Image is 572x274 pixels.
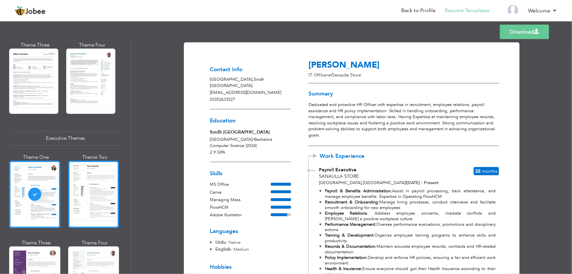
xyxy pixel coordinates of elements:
span: | [405,180,406,186]
div: FlowHCM [210,204,271,211]
li: Organize employee training programs to enhance skills and productivity. [319,233,496,244]
span: Computer Science [210,143,245,149]
div: Theme Two [69,154,121,161]
span: Sanaulla Store [319,173,359,179]
span: , [253,76,254,82]
div: Canva [210,189,271,196]
h3: Languages [210,228,291,235]
span: (2024) [246,143,257,149]
span: [GEOGRAPHIC_DATA] [GEOGRAPHIC_DATA] [319,180,405,186]
span: / [253,137,254,142]
p: 03352633527 [210,96,291,103]
strong: Training & Development: [325,232,374,238]
a: Download [500,25,549,39]
h3: Contact Info [210,67,291,73]
p: IT Officer Sanaulla Store [308,72,452,78]
li: Develop and enforce HR policies, ensuring a fair and efficient work environment. [319,255,496,266]
div: Theme Four [69,240,121,246]
li: Assist in payroll processing, track attendance, and manage employee benefits. Expertise in Operat... [319,188,496,200]
div: Managing Mess [210,197,271,203]
span: English [215,246,231,252]
img: Profile Img [508,5,518,15]
a: Welcome [528,7,557,15]
li: - Native [210,239,249,246]
strong: Records & Documentation: [325,243,377,249]
span: Jobee [25,8,46,15]
div: MS Office [210,181,271,188]
img: jobee.io [15,6,25,16]
span: 2.9 GPA [210,149,226,155]
h3: Skills [210,171,291,177]
div: Adobe Illustrator [210,212,271,219]
strong: Policy Implementation: [325,255,368,261]
span: [GEOGRAPHIC_DATA] Bachelors [210,137,273,142]
a: Jobee [15,6,46,16]
div: Theme Four [68,42,117,49]
h3: Summary [308,91,499,97]
span: , [362,180,363,186]
span: at [328,72,332,78]
h3: [PERSON_NAME] [308,60,452,71]
span: Months [482,168,497,174]
a: Resume Templates [445,7,489,14]
a: Back to Profile [401,7,436,14]
span: Urdu [215,239,226,245]
h3: Hobbies [210,264,291,270]
div: Theme One [10,154,62,161]
h3: Education [210,118,291,124]
div: Executive Themes [10,131,120,145]
div: Sindh [GEOGRAPHIC_DATA] [210,129,291,136]
li: Oversee performance evaluations, promotions and disciplinary actions. [319,222,496,233]
span: 22 [475,168,481,174]
strong: Recruitment & Onboarding: [325,199,379,205]
strong: Employee Relations [325,210,367,216]
div: Theme Three [10,42,60,49]
li: Manage hiring processes, conduct interviews and facilitate smooth onboarding for new employees. [319,200,496,211]
p: [GEOGRAPHIC_DATA] Sindh [GEOGRAPHIC_DATA] [210,76,291,89]
p: Dedicated and proactive HR Officer with expertise in recruitment, employee relations, payroll ass... [308,102,499,138]
span: Payroll Executive [319,167,356,173]
li: : Address employee concerns, mediate conflicts and [PERSON_NAME] a positive workplace culture. [319,211,496,222]
li: - Medium [210,246,249,253]
li: Maintain accurate employee records, contracts and HR-related documentation. [319,244,496,255]
div: Theme Three [10,240,62,246]
span: [DATE] - Present [405,180,439,186]
strong: Payroll & Benefits Administration: [325,188,392,194]
p: [EMAIL_ADDRESS][DOMAIN_NAME] [210,90,291,96]
strong: Health & Insurance: [325,266,362,272]
span: Work Experience [320,153,375,159]
strong: Performance Management: [325,221,376,227]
